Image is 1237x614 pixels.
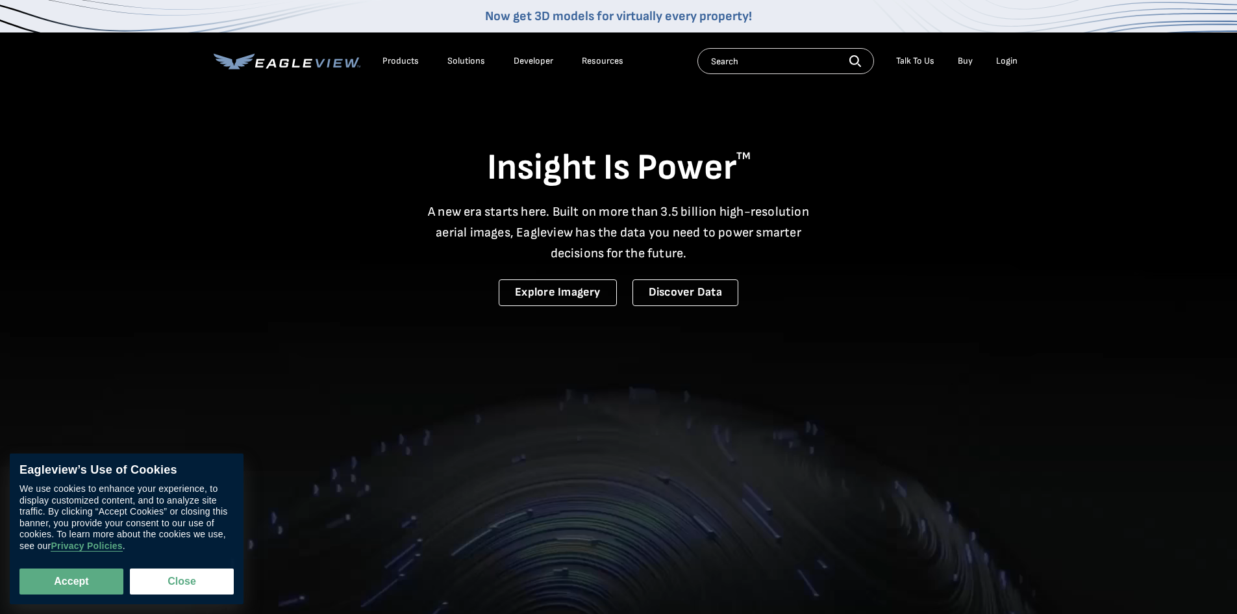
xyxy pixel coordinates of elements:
[996,55,1018,67] div: Login
[19,569,123,595] button: Accept
[382,55,419,67] div: Products
[447,55,485,67] div: Solutions
[214,146,1024,191] h1: Insight Is Power
[736,150,751,162] sup: TM
[697,48,874,74] input: Search
[514,55,553,67] a: Developer
[19,484,234,552] div: We use cookies to enhance your experience, to display customized content, and to analyze site tra...
[582,55,623,67] div: Resources
[958,55,973,67] a: Buy
[485,8,752,24] a: Now get 3D models for virtually every property!
[420,201,818,264] p: A new era starts here. Built on more than 3.5 billion high-resolution aerial images, Eagleview ha...
[499,279,617,306] a: Explore Imagery
[51,541,122,552] a: Privacy Policies
[896,55,934,67] div: Talk To Us
[632,279,738,306] a: Discover Data
[19,463,234,478] div: Eagleview’s Use of Cookies
[130,569,234,595] button: Close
